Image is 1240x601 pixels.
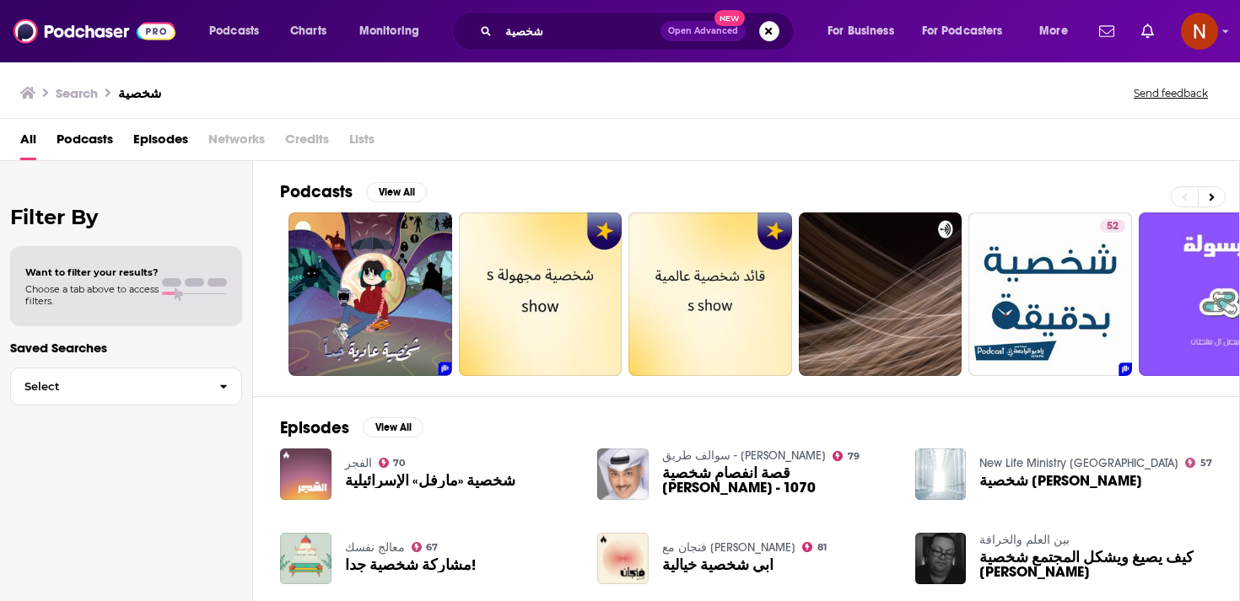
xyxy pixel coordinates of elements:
[56,85,98,101] h3: Search
[1185,458,1212,468] a: 57
[13,15,175,47] img: Podchaser - Follow, Share and Rate Podcasts
[280,448,332,500] img: شخصية «مارفل» الإسرائيلية
[597,448,649,500] img: قصة انفصام شخصية حسن - 1070
[280,181,427,202] a: PodcastsView All
[979,474,1142,488] span: شخصية [PERSON_NAME]
[1039,19,1068,43] span: More
[197,18,281,45] button: open menu
[10,368,242,405] button: Select
[817,544,827,551] span: 81
[979,533,1070,547] a: بين العلم والخرافة
[468,12,810,51] div: Search podcasts, credits, & more...
[379,458,406,468] a: 70
[1181,13,1218,50] button: Show profile menu
[363,417,423,437] button: View All
[57,126,113,160] a: Podcasts
[1129,86,1213,100] button: Send feedback
[802,542,827,552] a: 81
[662,448,826,463] a: سوالف طريق - ابو طلال الحمراني
[279,18,337,45] a: Charts
[915,533,967,584] img: كيف يصيغ ويشكل المجتمع شخصية الفرد وافكاره
[1181,13,1218,50] img: User Profile
[412,542,439,552] a: 67
[209,19,259,43] span: Podcasts
[345,540,405,555] a: معالج نفسك
[662,466,895,495] a: قصة انفصام شخصية حسن - 1070
[979,456,1178,470] a: New Life Ministry Egypt
[922,19,1003,43] span: For Podcasters
[1181,13,1218,50] span: Logged in as AdelNBM
[1135,17,1161,46] a: Show notifications dropdown
[968,212,1132,376] a: 52
[499,18,660,45] input: Search podcasts, credits, & more...
[1200,459,1212,467] span: 57
[816,18,915,45] button: open menu
[668,27,738,35] span: Open Advanced
[662,540,795,555] a: فنجان مع عبدالرحمن أبومالح
[280,417,349,438] h2: Episodes
[208,126,265,160] span: Networks
[1092,17,1121,46] a: Show notifications dropdown
[597,533,649,584] img: أبي شخصية خيالية
[714,10,745,26] span: New
[1027,18,1089,45] button: open menu
[345,456,372,470] a: الفجر
[345,558,476,572] a: مشاركة شخصية جداً!
[348,18,441,45] button: open menu
[118,85,161,101] h3: شخصية
[290,19,326,43] span: Charts
[280,533,332,584] img: مشاركة شخصية جداً!
[393,459,405,467] span: 70
[20,126,36,160] a: All
[366,182,427,202] button: View All
[915,448,967,500] img: شخصية الملوك
[280,417,423,438] a: EpisodesView All
[345,474,515,488] a: شخصية «مارفل» الإسرائيلية
[25,266,159,278] span: Want to filter your results?
[25,283,159,307] span: Choose a tab above to access filters.
[359,19,419,43] span: Monitoring
[662,466,895,495] span: قصة انفصام شخصية [PERSON_NAME] - 1070
[911,18,1027,45] button: open menu
[833,451,860,461] a: 79
[10,205,242,229] h2: Filter By
[1100,219,1125,233] a: 52
[349,126,375,160] span: Lists
[660,21,746,41] button: Open AdvancedNew
[979,550,1212,579] a: كيف يصيغ ويشكل المجتمع شخصية الفرد وافكاره
[662,558,774,572] a: أبي شخصية خيالية
[280,181,353,202] h2: Podcasts
[10,340,242,356] p: Saved Searches
[11,381,206,392] span: Select
[848,453,860,460] span: 79
[133,126,188,160] a: Episodes
[979,474,1142,488] a: شخصية الملوك
[285,126,329,160] span: Credits
[828,19,894,43] span: For Business
[1107,218,1119,235] span: 52
[426,544,438,551] span: 67
[979,550,1212,579] span: كيف يصيغ ويشكل المجتمع شخصية [PERSON_NAME]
